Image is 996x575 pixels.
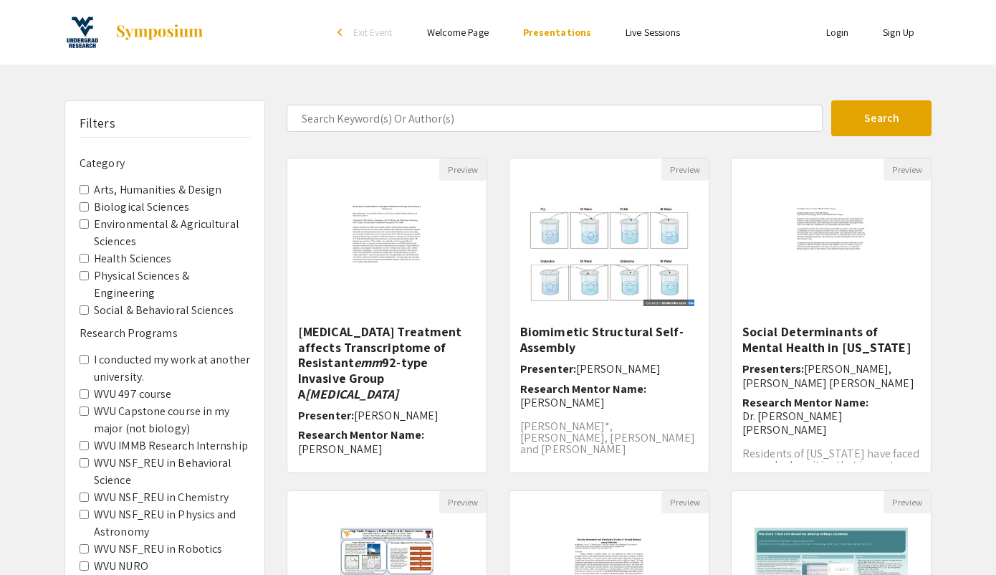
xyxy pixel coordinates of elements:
button: Preview [884,158,931,181]
img: Symposium by ForagerOne [115,24,204,41]
label: WVU NSF_REU in Robotics [94,541,222,558]
span: Exit Event [353,26,393,39]
label: Biological Sciences [94,199,189,216]
label: WVU NURO [94,558,148,575]
h6: Research Programs [80,326,250,340]
label: Health Sciences [94,250,172,267]
p: [PERSON_NAME]*, [PERSON_NAME], [PERSON_NAME] and [PERSON_NAME] [520,421,698,455]
a: Presentations [523,26,591,39]
button: Preview [661,158,709,181]
p: Dr. [PERSON_NAME] [PERSON_NAME] [742,409,920,437]
img: <p>Erythromycin Treatment affects Transcriptome of Resistant <em>emm</em>92-type Invasive Group A... [328,181,446,324]
img: West Virginia University Summer Undergraduate Research Symposium [64,14,100,50]
h6: Presenters: [742,362,920,389]
label: Arts, Humanities & Design [94,181,222,199]
img: <p>Social Determinants of Mental Health in West Virginia</p><p><br></p> [772,181,890,324]
h6: Presenter: [298,409,476,422]
iframe: Chat [11,510,61,564]
div: Open Presentation <p>Social Determinants of Mental Health in West Virginia</p><p><br></p> [731,158,932,473]
button: Search [831,100,932,136]
span: Research Mentor Name: [742,395,868,410]
p: Residents of [US_STATE] have faced several adversities that impact their mental health (Case & [P... [742,448,920,505]
a: Sign Up [883,26,914,39]
label: WVU 497 course [94,386,171,403]
button: Preview [884,491,931,513]
p: [PERSON_NAME] [520,396,698,409]
em: [MEDICAL_DATA] [305,386,398,402]
h6: Category [80,156,250,170]
label: Social & Behavioral Sciences [94,302,234,319]
input: Search Keyword(s) Or Author(s) [287,105,823,132]
span: Research Mentor Name: [520,381,646,396]
label: WVU NSF_REU in Behavioral Science [94,455,250,489]
img: <p>Biomimetic Structural Self-Assembly</p> [509,185,709,320]
h5: Filters [80,115,115,131]
div: Open Presentation <p>Biomimetic Structural Self-Assembly</p> [509,158,709,473]
div: Open Presentation <p>Erythromycin Treatment affects Transcriptome of Resistant <em>emm</em>92-typ... [287,158,487,473]
label: WVU NSF_REU in Physics and Astronomy [94,506,250,541]
div: arrow_back_ios [337,28,346,37]
a: Welcome Page [427,26,489,39]
button: Preview [439,491,487,513]
label: WVU IMMB Research Internship [94,437,248,455]
a: West Virginia University Summer Undergraduate Research Symposium [64,14,204,50]
span: [PERSON_NAME] [576,361,661,376]
h6: Presenter: [520,362,698,376]
em: emm [354,354,382,371]
h5: Social Determinants of Mental Health in [US_STATE] [742,324,920,355]
label: I conducted my work at another university. [94,351,250,386]
button: Preview [439,158,487,181]
h5: Biomimetic Structural Self-Assembly [520,324,698,355]
p: [PERSON_NAME] [298,442,476,456]
a: Login [826,26,849,39]
label: Environmental & Agricultural Sciences [94,216,250,250]
label: WVU NSF_REU in Chemistry [94,489,229,506]
button: Preview [661,491,709,513]
label: WVU Capstone course in my major (not biology) [94,403,250,437]
span: [PERSON_NAME], [PERSON_NAME] [PERSON_NAME] [742,361,914,390]
span: Research Mentor Name: [298,427,424,442]
h5: [MEDICAL_DATA] Treatment affects Transcriptome of Resistant 92-type Invasive Group A [298,324,476,401]
span: [PERSON_NAME] [354,408,439,423]
label: Physical Sciences & Engineering [94,267,250,302]
a: Live Sessions [626,26,680,39]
